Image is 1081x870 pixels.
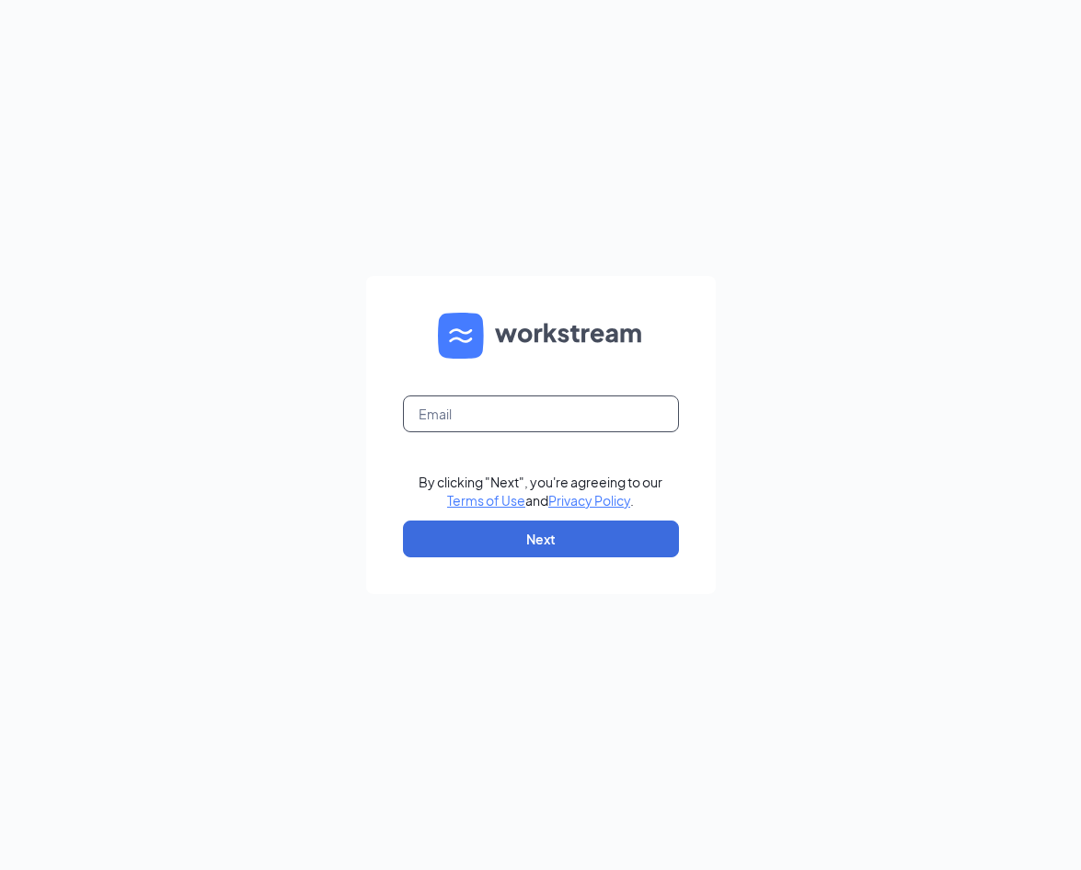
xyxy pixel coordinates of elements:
[403,395,679,432] input: Email
[548,492,630,509] a: Privacy Policy
[403,521,679,557] button: Next
[419,473,662,509] div: By clicking "Next", you're agreeing to our and .
[447,492,525,509] a: Terms of Use
[438,313,644,359] img: WS logo and Workstream text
